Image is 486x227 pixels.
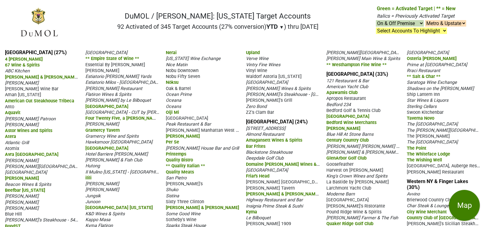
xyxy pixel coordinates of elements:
span: Bedford Wine Merchants [326,120,376,125]
span: [PERSON_NAME]'s Sicilian Steakhouse [407,221,485,226]
span: [PERSON_NAME]'s Ristorante [326,203,385,209]
span: ABC Kitchen [5,68,30,74]
span: Brierwood Country Club [407,197,454,203]
span: [PERSON_NAME] [5,206,39,211]
span: [GEOGRAPHIC_DATA] [326,197,369,203]
span: Sterling Cellars [407,104,437,109]
span: [GEOGRAPHIC_DATA] - CUT by [PERSON_NAME] [85,109,180,115]
span: La Bastide by [PERSON_NAME] [326,179,389,185]
span: [PERSON_NAME] Patroon [5,116,56,122]
span: [GEOGRAPHIC_DATA] [407,50,449,55]
span: Star Wines & Liquors [407,98,448,103]
span: Bar Frites [246,144,265,149]
span: Atomix [5,146,19,151]
span: [PERSON_NAME] [85,187,119,192]
span: Nice Matin [166,62,187,67]
span: Hawksmoor [GEOGRAPHIC_DATA] [85,139,153,145]
span: Char Steak & Lounge [407,203,449,208]
span: Kappo Masa [85,217,110,222]
span: Deepdale Golf Club [246,156,284,161]
span: Vinyl Wine [246,68,267,73]
span: Hutong [85,163,100,169]
span: Blue Hill At Stone Barns [326,132,373,137]
span: Per Se [166,139,179,145]
a: [GEOGRAPHIC_DATA] (33%) [326,71,388,77]
span: Domaine [PERSON_NAME] Wines & Spirits [246,161,331,167]
span: Gramercy Wine and Spirits [85,134,139,139]
span: [GEOGRAPHIC_DATA] [246,80,288,85]
span: Printemps [166,152,186,157]
span: [PERSON_NAME] [GEOGRAPHIC_DATA] [246,179,324,185]
span: Oiji Mi [166,110,179,115]
span: K&D Wines & Spirits [85,211,125,216]
span: Upland [246,50,260,55]
span: [PERSON_NAME] [166,134,200,139]
span: Century Country Club [326,138,369,143]
span: American Cut Steakhouse Tribeca [5,98,74,104]
span: [PERSON_NAME] [5,122,39,127]
span: ZZ's Clam Bar [246,110,274,115]
span: Essential By [PERSON_NAME] [85,62,145,67]
a: Western NY & Finger Lakes (30%) [407,178,468,190]
span: Nobu Downtown [166,68,199,73]
span: Flatiron Wines & Spirits [85,92,131,97]
span: Oceans [166,104,181,109]
span: GlenArbor Golf Club [326,156,367,161]
a: [GEOGRAPHIC_DATA] (27%) [5,49,67,55]
span: Nobu Fifty Seven [166,74,200,79]
span: Apropos Restaurant [326,96,366,101]
span: Sotheby's Wine [166,217,196,222]
span: Junoon [85,199,100,204]
span: City Wine Merchant [407,209,447,215]
span: [PERSON_NAME] & Fish Club [85,157,142,163]
span: Il Mulino [US_STATE] - [GEOGRAPHIC_DATA] [85,169,172,175]
span: Saratoga Wine Exchange [407,80,457,85]
span: Nōksu [166,80,179,85]
span: [PERSON_NAME]'s Steakhouse - 54th St [5,217,84,223]
span: Highway Restaurant and Bar [246,197,303,203]
span: The Wishing Well [407,157,442,163]
span: Shadows on the [PERSON_NAME] [407,86,474,91]
span: Vintry Fine Wines [246,62,280,67]
a: [GEOGRAPHIC_DATA] (24%) [246,119,308,125]
span: [PERSON_NAME] [5,80,39,86]
span: Harvest on [PERSON_NAME] [326,168,383,173]
span: [GEOGRAPHIC_DATA] [166,116,208,121]
span: ** Westhampton Fine Wine ** [326,62,387,67]
span: Apawamis Club [326,90,358,95]
span: [GEOGRAPHIC_DATA] [85,104,128,109]
span: Larchmont Yacht Club [326,186,371,191]
span: Waldorf Astoria [US_STATE] [246,74,302,79]
span: [GEOGRAPHIC_DATA] [246,168,288,173]
span: [PERSON_NAME][GEOGRAPHIC_DATA] [5,163,81,169]
span: [PERSON_NAME] 1909 [246,221,291,226]
span: [PERSON_NAME] & [PERSON_NAME] Wine & Liquor Shop [246,191,360,197]
span: ** Empire State of Wine ** [85,56,139,61]
span: Nerai [166,50,177,55]
span: American Yacht Club [326,84,368,89]
span: Pound Ridge Wine & Spirits [326,209,381,215]
span: Goosefeather [326,162,354,167]
span: [PERSON_NAME]'s [166,181,203,186]
span: Almond Restaurant [246,132,284,137]
span: Peak Restaurant & Bar [166,122,211,127]
span: Beacon Wines & Spirits [5,182,51,187]
span: [PERSON_NAME] [5,200,39,205]
span: Kyma [246,209,257,215]
span: Atera [5,134,16,139]
span: Avvino [407,191,420,197]
span: San Pietro [166,175,187,181]
span: 121 Restaurant & Bar [326,78,369,84]
span: [PERSON_NAME] House Bar and Grill [166,146,239,151]
span: 67 Wine & Spirits [5,62,40,68]
span: Shuko [166,187,178,192]
span: Prime at [GEOGRAPHIC_DATA] [407,62,467,67]
span: ** Quality Italian ** [166,163,205,169]
span: Blue Hill [5,212,22,217]
span: [PERSON_NAME] Main Wine & Spirits [326,56,400,61]
span: Osteria [PERSON_NAME] [407,56,457,61]
span: King's Crown Wines and Spirits [326,173,387,179]
span: [PERSON_NAME] Farmer & The Fish [326,215,398,221]
span: Anto [5,104,14,109]
span: Avra [GEOGRAPHIC_DATA] [5,152,58,157]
